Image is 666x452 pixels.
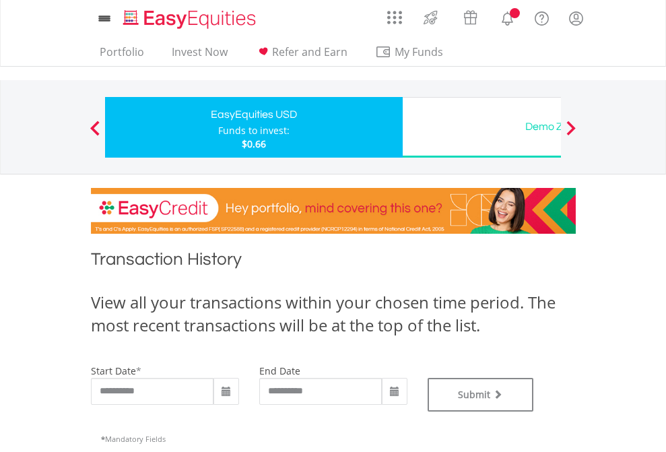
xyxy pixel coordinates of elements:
img: vouchers-v2.svg [459,7,481,28]
button: Next [558,127,585,141]
span: Mandatory Fields [101,434,166,444]
a: Invest Now [166,45,233,66]
h1: Transaction History [91,247,576,278]
a: FAQ's and Support [525,3,559,30]
a: Refer and Earn [250,45,353,66]
label: start date [91,364,136,377]
img: EasyEquities_Logo.png [121,8,261,30]
img: thrive-v2.svg [420,7,442,28]
span: $0.66 [242,137,266,150]
a: AppsGrid [378,3,411,25]
a: My Profile [559,3,593,33]
span: My Funds [375,43,463,61]
a: Portfolio [94,45,149,66]
button: Previous [81,127,108,141]
a: Vouchers [451,3,490,28]
div: EasyEquities USD [113,105,395,124]
span: Refer and Earn [272,44,347,59]
a: Notifications [490,3,525,30]
img: grid-menu-icon.svg [387,10,402,25]
label: end date [259,364,300,377]
div: Funds to invest: [218,124,290,137]
img: EasyCredit Promotion Banner [91,188,576,234]
div: View all your transactions within your chosen time period. The most recent transactions will be a... [91,291,576,337]
a: Home page [118,3,261,30]
button: Submit [428,378,534,412]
